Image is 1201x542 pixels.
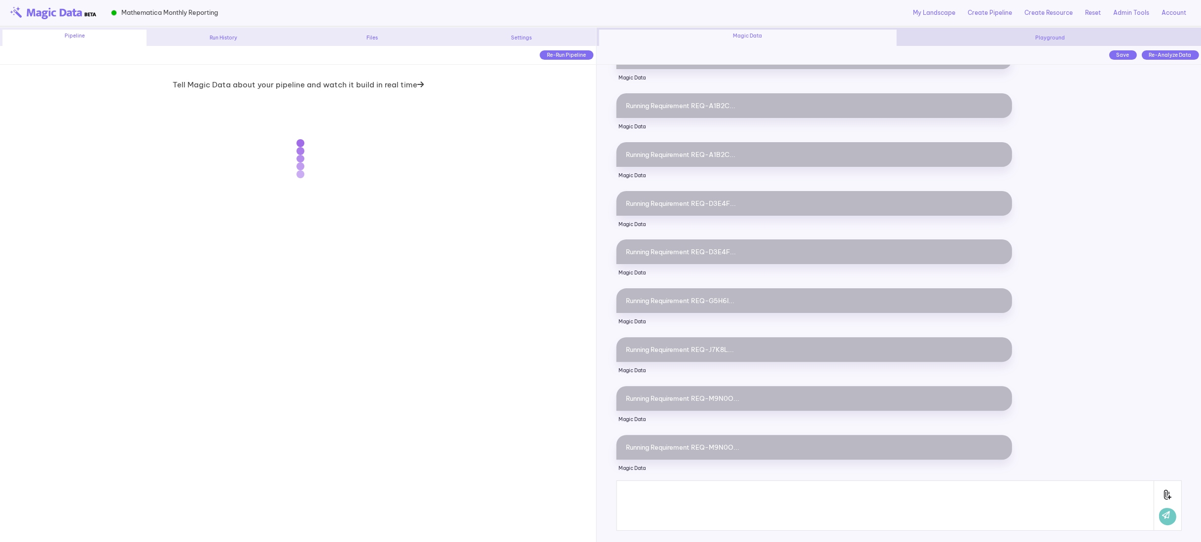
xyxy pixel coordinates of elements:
div: Playground [901,34,1199,41]
div: Save [1109,50,1136,60]
div: Settings [449,34,593,41]
img: beta-logo.png [10,6,96,19]
div: Running Requirement REQ-G5H6I... [616,288,1012,313]
p: Magic Data [616,411,1012,428]
a: Admin Tools [1113,8,1149,17]
p: Magic Data [616,216,1012,233]
div: Running Requirement REQ-A1B2C... [616,93,1012,118]
div: Running Requirement REQ-M9N0O... [616,435,1012,460]
div: Running Requirement REQ-J7K8L... [616,337,1012,362]
div: Running Requirement REQ-A1B2C... [616,142,1012,167]
p: Magic Data [616,118,1012,136]
div: Run History [151,34,295,41]
span: Mathematica Monthly Reporting [121,8,218,17]
div: Magic Data [599,30,896,46]
div: Re-Run Pipeline [540,50,593,60]
img: Attach File [1159,486,1176,508]
div: Re-Analyze Data [1141,50,1199,60]
p: Magic Data [616,69,1012,87]
p: Magic Data [616,313,1012,331]
p: Magic Data [616,167,1012,185]
div: Files [300,34,444,41]
a: My Landscape [913,8,955,17]
p: Magic Data [616,460,1012,477]
p: Magic Data [616,264,1012,282]
p: Magic Data [616,362,1012,380]
a: Reset [1085,8,1101,17]
a: Create Resource [1024,8,1073,17]
div: Pipeline [2,30,146,46]
a: Account [1162,8,1186,17]
div: Running Requirement REQ-D3E4F... [616,239,1012,264]
div: Running Requirement REQ-M9N0O... [616,386,1012,411]
div: Running Requirement REQ-D3E4F... [616,191,1012,216]
a: Create Pipeline [968,8,1012,17]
